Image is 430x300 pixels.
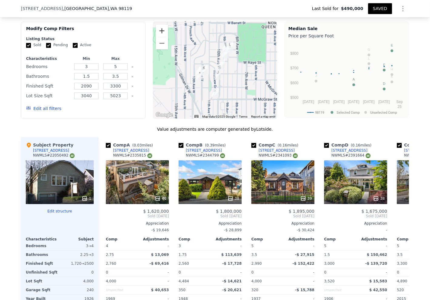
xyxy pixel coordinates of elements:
[341,5,363,12] span: $490,000
[251,115,275,118] a: Report a map error
[291,95,299,100] text: $500
[26,91,71,100] div: Lot Size Sqft
[26,56,71,61] div: Characteristics
[227,195,239,202] div: 38
[106,279,116,283] span: 4,000
[284,268,314,277] div: -
[397,270,399,274] span: 0
[396,100,403,104] text: Sep
[26,62,71,71] div: Bedrooms
[391,43,393,47] text: E
[295,253,314,257] span: -$ 27,915
[324,261,334,266] span: 3,000
[378,100,390,104] text: [DATE]
[154,111,174,119] img: Google
[33,153,75,158] div: NWMLS # 22050492
[203,143,228,147] span: ( miles)
[288,40,405,116] svg: A chart.
[288,32,405,40] div: Price per Square Foot
[207,143,215,147] span: 0.39
[222,261,242,266] span: -$ 17,728
[61,286,94,294] div: 240
[179,221,242,226] div: Appreciation
[251,214,314,219] span: Sold [DATE]
[179,261,189,266] span: 2,560
[357,242,387,250] div: -
[26,72,71,81] div: Bathrooms
[361,209,387,214] span: $ 1,675,000
[61,242,94,250] div: 3 → 4
[186,148,222,153] div: [STREET_ADDRESS]
[73,56,100,61] div: Min
[370,110,397,114] text: Unselected Comp
[251,148,295,153] a: [STREET_ADDRESS]
[397,288,404,292] span: 520
[210,237,242,242] div: Adjustments
[337,110,360,114] text: Selected Comp
[154,111,174,119] a: Open this area in Google Maps (opens a new window)
[288,26,405,32] div: Median Sale
[223,42,229,52] div: 903 W Newell St
[251,279,262,283] span: 4,000
[211,242,242,250] div: -
[33,148,69,153] div: [STREET_ADDRESS]
[106,250,136,259] div: 2.75
[275,143,301,147] span: ( miles)
[179,148,222,153] a: [STREET_ADDRESS]
[324,142,374,148] div: Comp D
[251,250,282,259] div: 3.5
[151,228,169,232] span: -$ 19,646
[156,25,168,37] button: Zoom in
[289,209,314,214] span: $ 1,895,000
[324,148,368,153] a: [STREET_ADDRESS]
[397,237,428,242] div: Comp
[297,228,314,232] span: -$ 30,424
[352,143,361,147] span: 0.16
[222,279,242,283] span: -$ 14,621
[259,148,295,153] div: [STREET_ADDRESS]
[139,242,169,250] div: -
[227,41,233,52] div: 2668 9th Ave W
[397,244,399,248] span: 5
[196,65,203,75] div: 2541 12th Ave W
[109,6,132,11] span: , WA 98119
[63,5,132,12] span: , [GEOGRAPHIC_DATA]
[293,153,298,158] img: NWMLS Logo
[106,221,169,226] div: Appreciation
[365,261,387,266] span: -$ 139,720
[397,2,409,15] button: Show Options
[26,209,94,214] button: Edit structure
[143,209,169,214] span: $ 1,620,000
[46,43,68,48] label: Pending
[130,143,155,147] span: ( miles)
[26,43,31,48] input: Sold
[197,70,203,80] div: 2525 12th Ave W
[369,279,387,283] span: $ 15,583
[60,237,94,242] div: Subject
[383,63,385,66] text: F
[216,209,242,214] span: $ 1,800,000
[26,268,59,277] div: Unfinished Sqft
[279,143,287,147] span: 0.16
[61,250,94,259] div: 2.25 → 3
[391,75,393,78] text: K
[131,66,134,68] button: Clear
[156,37,168,49] button: Zoom out
[373,195,385,202] div: 38
[131,95,134,97] button: Clear
[284,242,314,250] div: -
[348,100,360,104] text: [DATE]
[251,142,301,148] div: Comp C
[333,100,345,104] text: [DATE]
[201,65,207,75] div: 2542 12th Ave W
[356,237,387,242] div: Adjustments
[202,115,235,118] span: Map data ©2025 Google
[283,237,314,242] div: Adjustments
[149,261,169,266] span: -$ 69,416
[26,250,59,259] div: Bathrooms
[73,43,91,48] label: Active
[303,100,314,104] text: [DATE]
[324,250,354,259] div: 1.5
[26,242,59,250] div: Bedrooms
